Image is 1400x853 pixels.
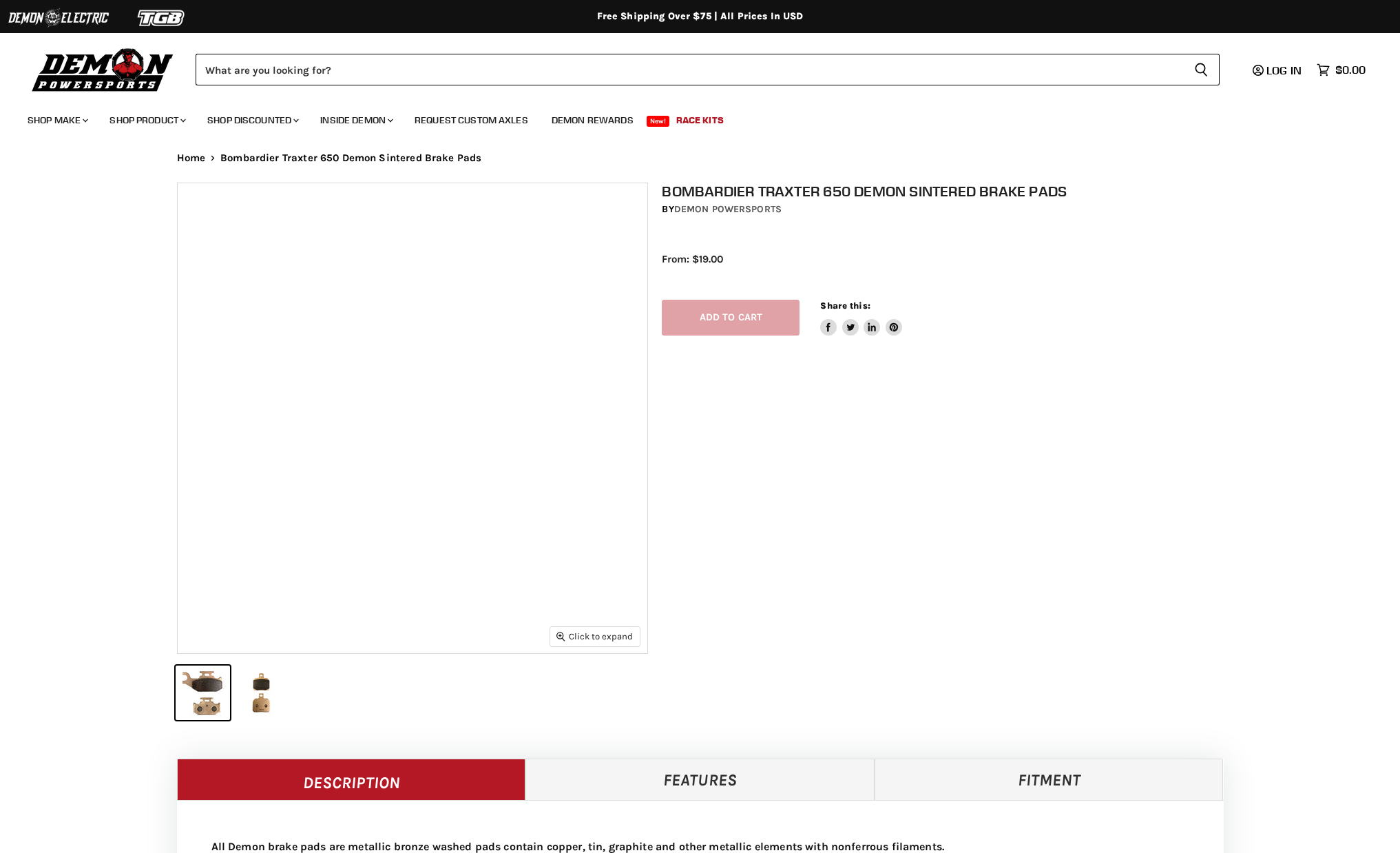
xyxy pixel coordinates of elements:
a: Demon Powersports [674,203,782,215]
img: Demon Powersports [28,45,178,94]
a: Race Kits [666,106,734,134]
span: From: $19.00 [662,253,723,265]
input: Search [196,54,1183,85]
button: Click to expand [550,627,640,646]
aside: Share this: [820,300,902,336]
a: $0.00 [1310,60,1372,80]
a: Log in [1246,64,1310,76]
span: New! [647,116,670,127]
a: Inside Demon [310,106,401,134]
a: Shop Discounted [197,106,307,134]
span: $0.00 [1335,63,1366,76]
h1: Bombardier Traxter 650 Demon Sintered Brake Pads [662,183,1237,200]
button: Bombardier Traxter 650 Demon Sintered Brake Pads thumbnail [176,666,230,720]
span: Bombardier Traxter 650 Demon Sintered Brake Pads [220,152,481,164]
a: Demon Rewards [541,106,644,134]
div: Free Shipping Over $75 | All Prices In USD [149,10,1251,23]
img: Demon Electric Logo 2 [7,5,110,31]
nav: Breadcrumbs [149,152,1251,164]
ul: Main menu [17,101,1362,134]
form: Product [196,54,1220,85]
span: Log in [1266,63,1302,77]
a: Shop Make [17,106,96,134]
button: Bombardier Traxter 650 Demon Sintered Brake Pads thumbnail [234,666,289,720]
a: Home [177,152,206,164]
img: TGB Logo 2 [110,5,213,31]
a: Fitment [875,759,1224,800]
a: Request Custom Axles [404,106,539,134]
button: Search [1183,54,1220,85]
div: by [662,202,1237,217]
a: Features [525,759,875,800]
span: Share this: [820,300,870,311]
a: Shop Product [99,106,194,134]
span: Click to expand [556,631,633,641]
a: Description [177,759,526,800]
